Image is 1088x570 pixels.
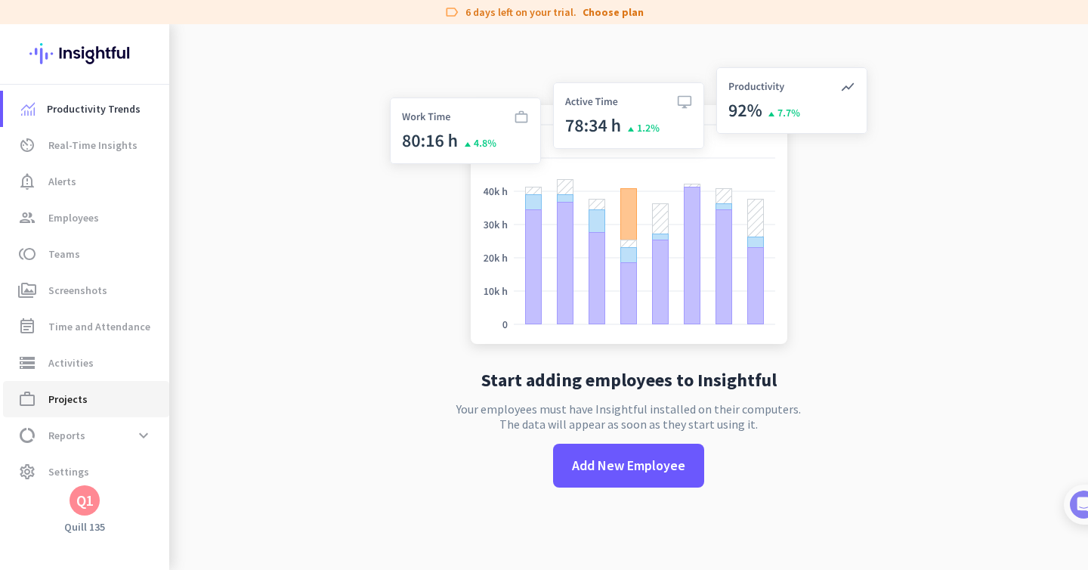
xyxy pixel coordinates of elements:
span: Time and Attendance [48,318,150,336]
a: event_noteTime and Attendance [3,308,169,345]
img: menu-item [21,102,35,116]
span: Settings [48,463,89,481]
span: Activities [48,354,94,372]
a: tollTeams [3,236,169,272]
button: Add New Employee [553,444,704,488]
span: Real-Time Insights [48,136,138,154]
a: groupEmployees [3,200,169,236]
span: Employees [48,209,99,227]
a: storageActivities [3,345,169,381]
span: Reports [48,426,85,445]
img: no-search-results [379,58,879,359]
i: group [18,209,36,227]
div: Q1 [76,493,94,508]
span: Projects [48,390,88,408]
i: notification_important [18,172,36,191]
p: Your employees must have Insightful installed on their computers. The data will appear as soon as... [456,401,801,432]
span: Alerts [48,172,76,191]
span: Screenshots [48,281,107,299]
i: settings [18,463,36,481]
img: Insightful logo [29,24,140,83]
span: Teams [48,245,80,263]
a: Choose plan [583,5,644,20]
button: expand_more [130,422,157,449]
i: data_usage [18,426,36,445]
a: settingsSettings [3,454,169,490]
a: data_usageReportsexpand_more [3,417,169,454]
i: storage [18,354,36,372]
i: perm_media [18,281,36,299]
i: event_note [18,318,36,336]
a: perm_mediaScreenshots [3,272,169,308]
span: Productivity Trends [47,100,141,118]
i: label [444,5,459,20]
i: av_timer [18,136,36,154]
a: av_timerReal-Time Insights [3,127,169,163]
span: Add New Employee [572,456,685,476]
a: menu-itemProductivity Trends [3,91,169,127]
a: notification_importantAlerts [3,163,169,200]
a: work_outlineProjects [3,381,169,417]
i: toll [18,245,36,263]
i: work_outline [18,390,36,408]
h2: Start adding employees to Insightful [481,371,777,389]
